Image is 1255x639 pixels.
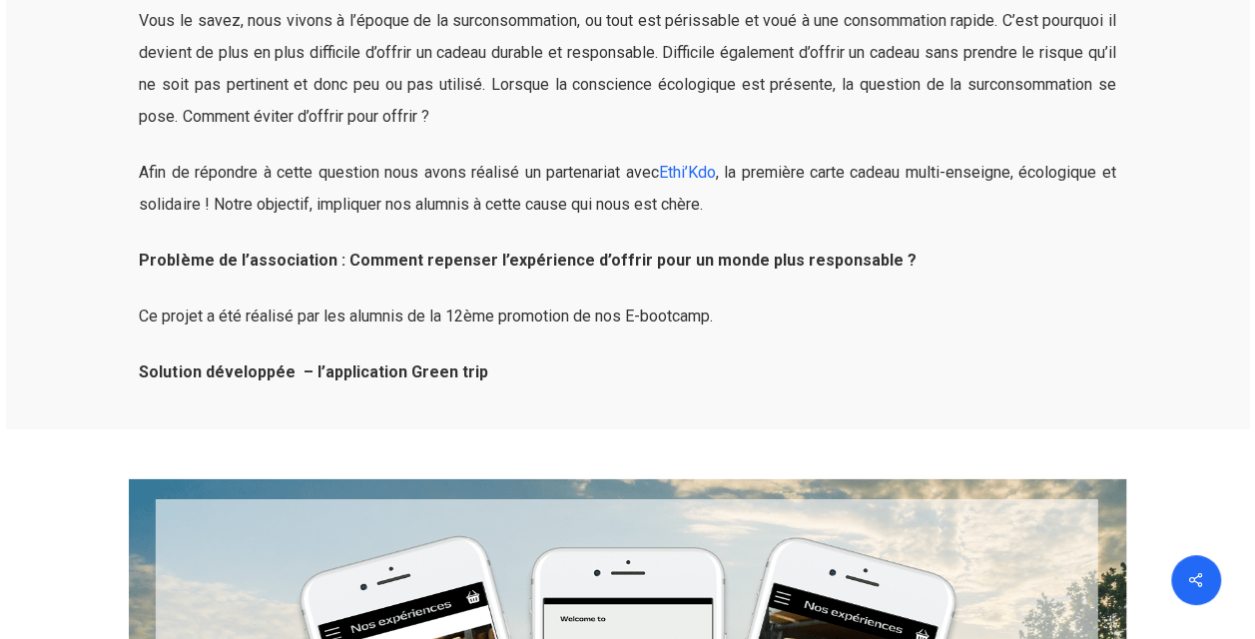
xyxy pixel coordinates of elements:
span: Ce projet a été réalisé par les alumnis de la 12ème promotion de nos E-bootcamp. [139,307,712,325]
a: Ethi’Kdo [658,163,715,182]
b: Problème de l’association : Comment repenser l’expérience d’offrir pour un monde plus responsable ? [139,251,916,270]
b: Solution développée – l’application Green trip [139,362,487,381]
span: Vous le savez, nous vivons à l’époque de la surconsommation, ou tout est périssable et voué à une... [139,11,1115,126]
span: Afin de répondre à cette question nous avons réalisé un partenariat avec , la première carte cade... [139,163,1115,214]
